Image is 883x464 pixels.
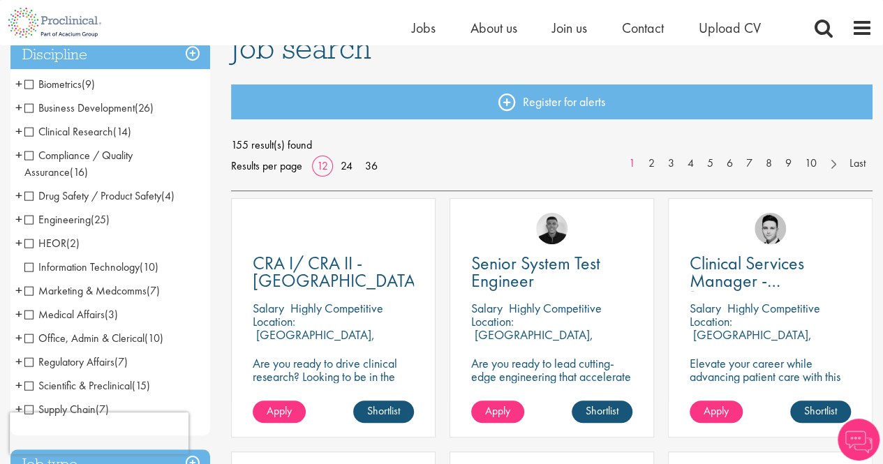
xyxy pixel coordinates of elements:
[24,378,132,393] span: Scientific & Preclinical
[24,307,118,322] span: Medical Affairs
[690,313,732,329] span: Location:
[24,236,66,250] span: HEOR
[24,188,161,203] span: Drug Safety / Product Safety
[360,158,383,173] a: 36
[471,327,593,356] p: [GEOGRAPHIC_DATA], [GEOGRAPHIC_DATA]
[471,251,600,292] span: Senior System Test Engineer
[690,300,721,316] span: Salary
[24,148,133,179] span: Compliance / Quality Assurance
[798,156,824,172] a: 10
[24,77,82,91] span: Biometrics
[231,29,371,67] span: Job search
[253,313,295,329] span: Location:
[24,331,163,345] span: Office, Admin & Clerical
[471,300,503,316] span: Salary
[471,401,524,423] a: Apply
[24,236,80,250] span: HEOR
[15,398,22,419] span: +
[24,378,150,393] span: Scientific & Preclinical
[253,401,306,423] a: Apply
[24,212,110,227] span: Engineering
[24,331,144,345] span: Office, Admin & Clerical
[312,158,333,173] a: 12
[412,19,436,37] a: Jobs
[132,378,150,393] span: (15)
[253,327,375,356] p: [GEOGRAPHIC_DATA], [GEOGRAPHIC_DATA]
[231,156,302,177] span: Results per page
[690,251,863,327] span: Clinical Services Manager - [GEOGRAPHIC_DATA], [GEOGRAPHIC_DATA]
[135,100,154,115] span: (26)
[536,213,567,244] img: Christian Andersen
[690,401,743,423] a: Apply
[690,327,812,356] p: [GEOGRAPHIC_DATA], [GEOGRAPHIC_DATA]
[15,304,22,324] span: +
[24,260,158,274] span: Information Technology
[24,100,135,115] span: Business Development
[15,73,22,94] span: +
[161,188,175,203] span: (4)
[690,255,851,290] a: Clinical Services Manager - [GEOGRAPHIC_DATA], [GEOGRAPHIC_DATA]
[720,156,740,172] a: 6
[96,402,109,417] span: (7)
[661,156,681,172] a: 3
[15,280,22,301] span: +
[24,260,140,274] span: Information Technology
[336,158,357,173] a: 24
[253,300,284,316] span: Salary
[231,84,873,119] a: Register for alerts
[15,375,22,396] span: +
[485,403,510,418] span: Apply
[704,403,729,418] span: Apply
[15,185,22,206] span: +
[24,283,147,298] span: Marketing & Medcomms
[622,156,642,172] a: 1
[727,300,820,316] p: Highly Competitive
[144,331,163,345] span: (10)
[24,402,96,417] span: Supply Chain
[471,357,632,396] p: Are you ready to lead cutting-edge engineering that accelerate clinical breakthroughs in biotech?
[739,156,759,172] a: 7
[509,300,602,316] p: Highly Competitive
[10,412,188,454] iframe: reCAPTCHA
[15,232,22,253] span: +
[91,212,110,227] span: (25)
[253,255,414,290] a: CRA I/ CRA II - [GEOGRAPHIC_DATA]
[843,156,873,172] a: Last
[267,403,292,418] span: Apply
[105,307,118,322] span: (3)
[15,209,22,230] span: +
[699,19,761,37] a: Upload CV
[15,121,22,142] span: +
[24,124,131,139] span: Clinical Research
[24,188,175,203] span: Drug Safety / Product Safety
[24,354,114,369] span: Regulatory Affairs
[552,19,587,37] a: Join us
[24,283,160,298] span: Marketing & Medcomms
[70,165,88,179] span: (16)
[82,77,95,91] span: (9)
[231,135,873,156] span: 155 result(s) found
[641,156,662,172] a: 2
[147,283,160,298] span: (7)
[15,144,22,165] span: +
[24,100,154,115] span: Business Development
[690,357,851,423] p: Elevate your career while advancing patient care with this Clinical Services Manager position wit...
[24,212,91,227] span: Engineering
[700,156,720,172] a: 5
[24,354,128,369] span: Regulatory Affairs
[471,313,514,329] span: Location:
[24,77,95,91] span: Biometrics
[10,40,210,70] h3: Discipline
[290,300,383,316] p: Highly Competitive
[572,401,632,423] a: Shortlist
[838,419,880,461] img: Chatbot
[66,236,80,250] span: (2)
[622,19,664,37] a: Contact
[15,351,22,372] span: +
